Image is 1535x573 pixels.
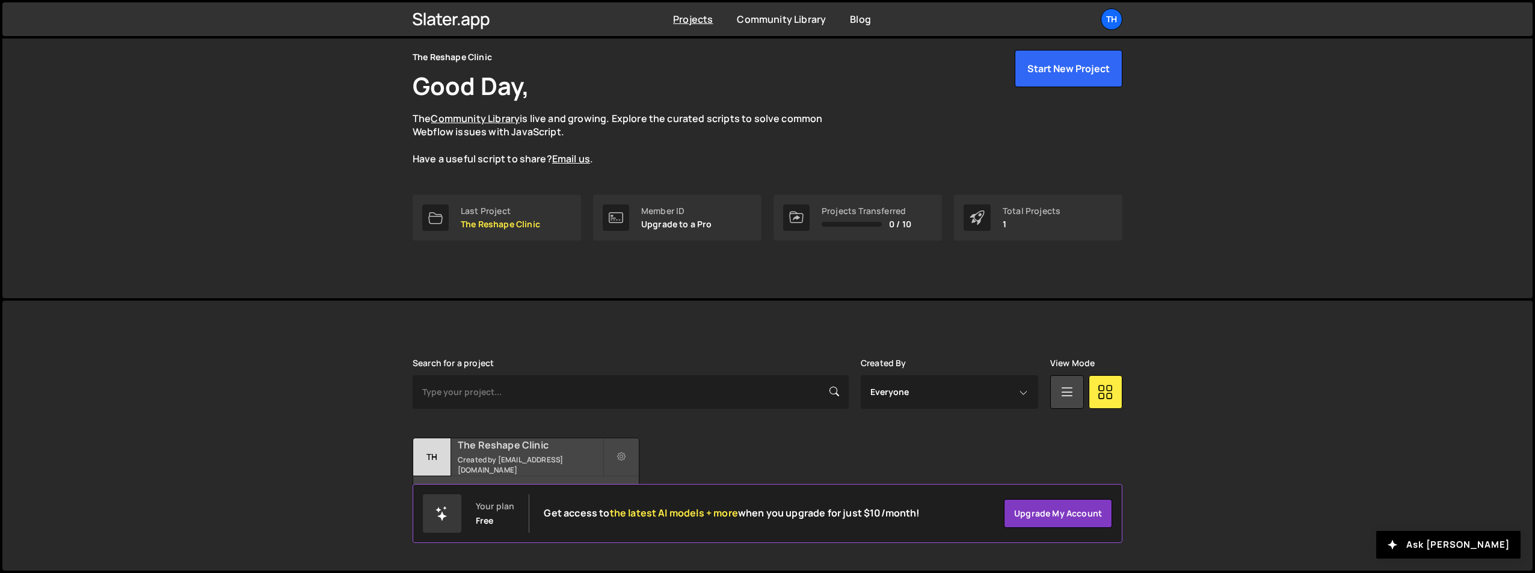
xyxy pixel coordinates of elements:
p: The Reshape Clinic [461,219,540,229]
label: View Mode [1050,358,1095,368]
h1: Good Day, [413,69,529,102]
div: Your plan [476,501,514,511]
p: The is live and growing. Explore the curated scripts to solve common Webflow issues with JavaScri... [413,112,846,166]
small: Created by [EMAIL_ADDRESS][DOMAIN_NAME] [458,455,603,475]
a: Blog [850,13,871,26]
span: the latest AI models + more [610,506,738,519]
h2: Get access to when you upgrade for just $10/month! [544,507,920,519]
a: Projects [673,13,713,26]
div: Last Project [461,206,540,216]
a: Th The Reshape Clinic Created by [EMAIL_ADDRESS][DOMAIN_NAME] 4 pages, last updated by [DATE] [413,438,639,513]
input: Type your project... [413,375,849,409]
div: 4 pages, last updated by [DATE] [413,476,639,512]
label: Search for a project [413,358,494,368]
div: Member ID [641,206,712,216]
a: Upgrade my account [1004,499,1112,528]
a: Community Library [737,13,826,26]
a: Th [1101,8,1122,30]
p: Upgrade to a Pro [641,219,712,229]
div: Th [413,438,451,476]
div: Total Projects [1003,206,1060,216]
div: Free [476,516,494,526]
p: 1 [1003,219,1060,229]
h2: The Reshape Clinic [458,438,603,452]
a: Community Library [431,112,520,125]
button: Start New Project [1015,50,1122,87]
button: Ask [PERSON_NAME] [1376,531,1521,559]
a: Email us [552,152,590,165]
div: The Reshape Clinic [413,50,492,64]
span: 0 / 10 [889,219,911,229]
label: Created By [861,358,906,368]
a: Last Project The Reshape Clinic [413,195,581,241]
div: Projects Transferred [822,206,911,216]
